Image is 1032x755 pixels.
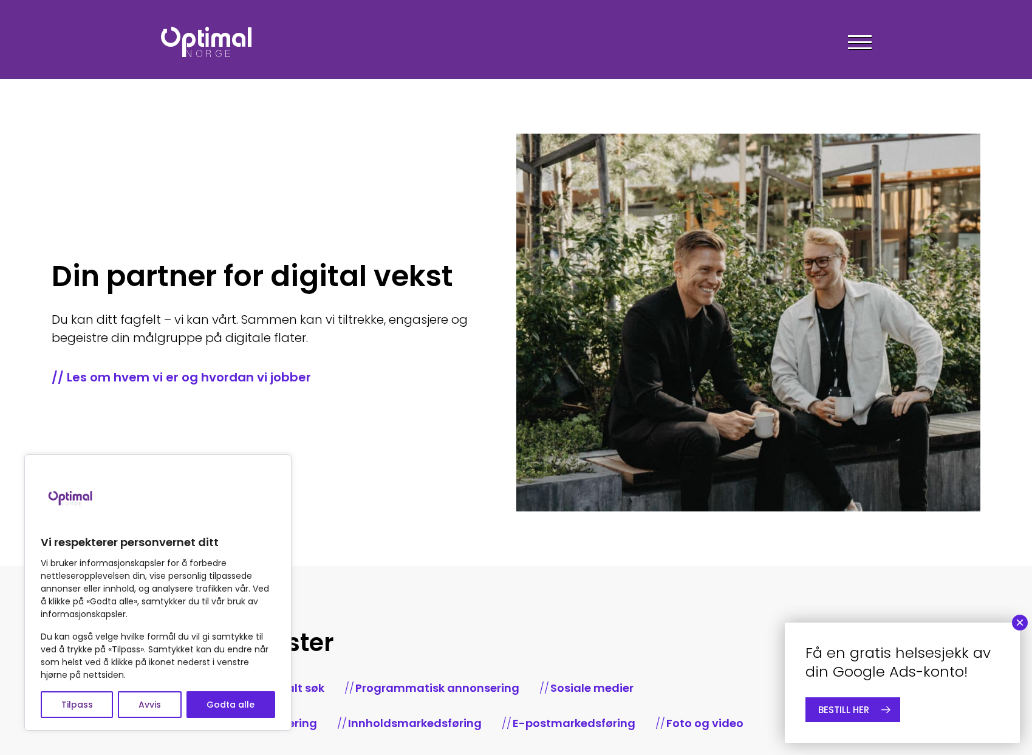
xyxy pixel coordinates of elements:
img: Optimal Norge [161,27,251,57]
a: Programmatisk annonsering [355,680,519,695]
p: Du kan ditt fagfelt – vi kan vårt. Sammen kan vi tiltrekke, engasjere og begeistre din målgruppe ... [52,310,480,347]
h1: Din partner for digital vekst [52,259,480,293]
a: // Les om hvem vi er og hvordan vi jobber [52,369,480,386]
button: Godta alle [186,691,275,718]
h2: Våre tjenester [161,627,872,658]
img: Brand logo [41,467,101,528]
a: Innholdsmarkedsføring [348,716,482,731]
h4: Få en gratis helsesjekk av din Google Ads-konto! [805,643,999,681]
button: Close [1012,615,1028,630]
p: Du kan også velge hvilke formål du vil gi samtykke til ved å trykke på «Tilpass». Samtykket kan d... [41,630,275,682]
a: BESTILL HER [805,697,900,722]
button: Avvis [118,691,181,718]
div: Vi respekterer personvernet ditt [24,454,292,731]
a: Sosiale medier [550,680,634,695]
a: Betalt søk [268,680,324,695]
button: Tilpass [41,691,113,718]
p: Vi respekterer personvernet ditt [41,535,275,550]
p: Vi bruker informasjonskapsler for å forbedre nettleseropplevelsen din, vise personlig tilpassede ... [41,557,275,621]
a: E-postmarkedsføring [513,716,635,731]
a: Foto og video [666,716,743,731]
